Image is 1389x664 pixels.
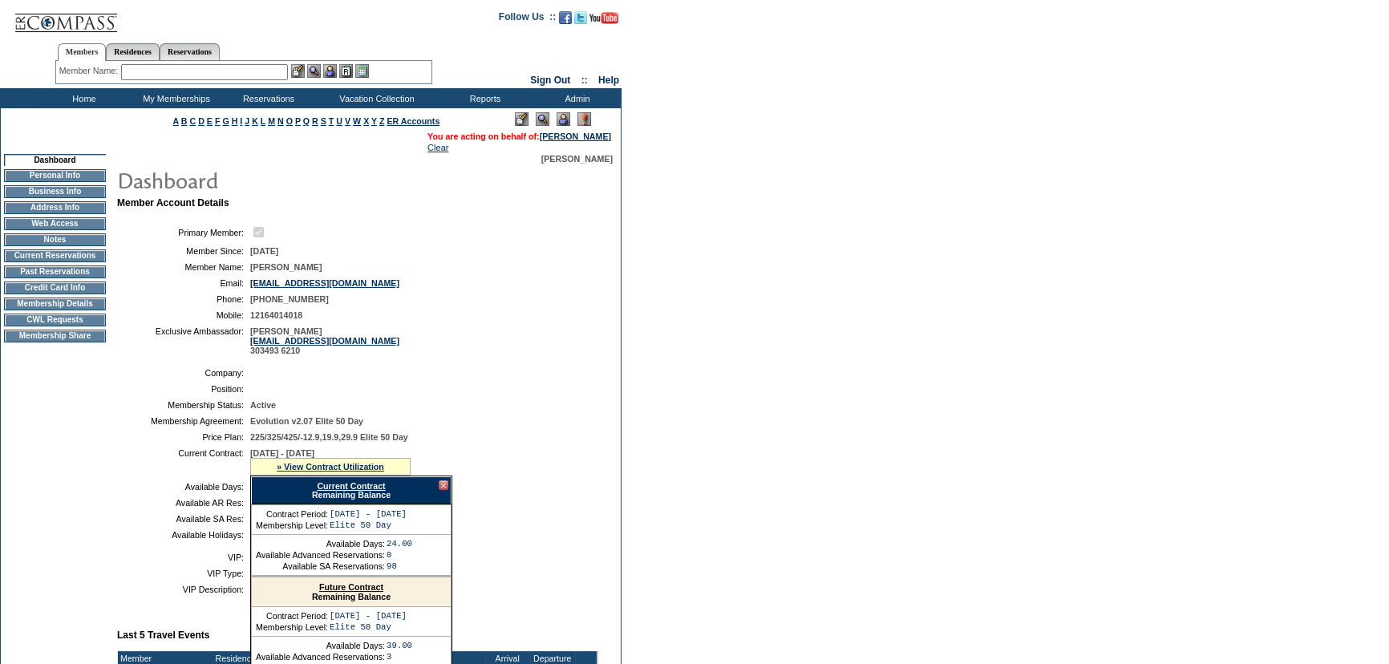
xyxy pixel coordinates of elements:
[256,561,385,571] td: Available SA Reservations:
[124,498,244,508] td: Available AR Res:
[536,112,549,126] img: View Mode
[540,132,611,141] a: [PERSON_NAME]
[515,112,528,126] img: Edit Mode
[277,116,284,126] a: N
[256,550,385,560] td: Available Advanced Reservations:
[124,310,244,320] td: Mobile:
[250,262,322,272] span: [PERSON_NAME]
[363,116,369,126] a: X
[250,326,399,355] span: [PERSON_NAME] 303493 6210
[589,12,618,24] img: Subscribe to our YouTube Channel
[295,116,301,126] a: P
[106,43,160,60] a: Residences
[189,116,196,126] a: C
[116,164,437,196] img: pgTtlDashboard.gif
[557,112,570,126] img: Impersonate
[317,481,385,491] a: Current Contract
[232,116,238,126] a: H
[124,553,244,562] td: VIP:
[574,11,587,24] img: Follow us on Twitter
[124,569,244,578] td: VIP Type:
[251,476,452,504] div: Remaining Balance
[256,652,385,662] td: Available Advanced Reservations:
[117,630,209,641] b: Last 5 Travel Events
[124,278,244,288] td: Email:
[355,64,369,78] img: b_calculator.gif
[245,116,249,126] a: J
[250,246,278,256] span: [DATE]
[207,116,213,126] a: E
[277,462,384,472] a: » View Contract Utilization
[330,611,407,621] td: [DATE] - [DATE]
[286,116,293,126] a: O
[124,368,244,378] td: Company:
[124,246,244,256] td: Member Since:
[577,112,591,126] img: Log Concern/Member Elevation
[598,75,619,86] a: Help
[124,262,244,272] td: Member Name:
[330,509,407,519] td: [DATE] - [DATE]
[387,539,412,549] td: 24.00
[128,88,221,108] td: My Memberships
[256,611,328,621] td: Contract Period:
[4,330,106,342] td: Membership Share
[59,64,121,78] div: Member Name:
[124,448,244,476] td: Current Contract:
[124,384,244,394] td: Position:
[250,400,276,410] span: Active
[312,116,318,126] a: R
[221,88,313,108] td: Reservations
[4,249,106,262] td: Current Reservations
[252,116,258,126] a: K
[240,116,242,126] a: I
[330,520,407,530] td: Elite 50 Day
[313,88,437,108] td: Vacation Collection
[124,294,244,304] td: Phone:
[124,482,244,492] td: Available Days:
[124,225,244,240] td: Primary Member:
[379,116,385,126] a: Z
[250,294,329,304] span: [PHONE_NUMBER]
[256,509,328,519] td: Contract Period:
[173,116,179,126] a: A
[250,432,408,442] span: 225/325/425/-12.9,19.9,29.9 Elite 50 Day
[160,43,220,60] a: Reservations
[336,116,342,126] a: U
[250,278,399,288] a: [EMAIL_ADDRESS][DOMAIN_NAME]
[124,514,244,524] td: Available SA Res:
[559,16,572,26] a: Become our fan on Facebook
[387,561,412,571] td: 98
[541,154,613,164] span: [PERSON_NAME]
[4,169,106,182] td: Personal Info
[124,585,244,594] td: VIP Description:
[387,116,439,126] a: ER Accounts
[499,10,556,29] td: Follow Us ::
[4,185,106,198] td: Business Info
[198,116,205,126] a: D
[256,622,328,632] td: Membership Level:
[353,116,361,126] a: W
[291,64,305,78] img: b_edit.gif
[4,233,106,246] td: Notes
[256,520,328,530] td: Membership Level:
[222,116,229,126] a: G
[427,143,448,152] a: Clear
[250,336,399,346] a: [EMAIL_ADDRESS][DOMAIN_NAME]
[256,641,385,650] td: Available Days:
[117,197,229,209] b: Member Account Details
[124,432,244,442] td: Price Plan:
[581,75,588,86] span: ::
[36,88,128,108] td: Home
[4,281,106,294] td: Credit Card Info
[387,652,412,662] td: 3
[371,116,377,126] a: Y
[58,43,107,61] a: Members
[256,539,385,549] td: Available Days:
[574,16,587,26] a: Follow us on Twitter
[4,154,106,166] td: Dashboard
[4,298,106,310] td: Membership Details
[330,622,407,632] td: Elite 50 Day
[4,201,106,214] td: Address Info
[321,116,326,126] a: S
[339,64,353,78] img: Reservations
